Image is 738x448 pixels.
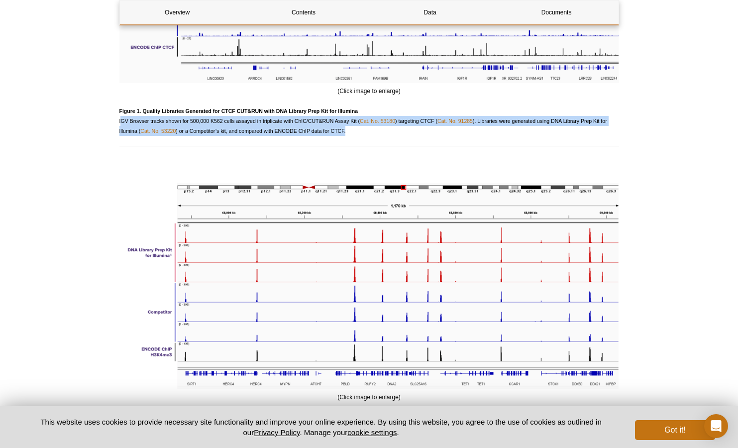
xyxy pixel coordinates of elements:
a: Data [373,0,488,24]
div: (Click image to enlarge) [119,183,619,402]
button: Got it! [635,420,715,440]
button: cookie settings [347,428,397,437]
div: Open Intercom Messenger [704,414,728,438]
strong: Figure 1. Quality Libraries Generated for CTCF CUT&RUN with DNA Library Prep Kit for Illumina [119,108,358,114]
a: Overview [120,0,235,24]
a: Contents [246,0,361,24]
a: Cat. No. 53220 [140,128,176,134]
a: Documents [499,0,614,24]
img: Quality Libraries Generated for IGV Browser tracks [119,183,619,389]
span: IGV Browser tracks shown for 500,000 K562 cells assayed in triplicate with ChIC/CUT&RUN Assay Kit... [119,108,607,134]
a: Cat. No. 91285 [437,118,473,124]
a: Cat. No. 53180 [360,118,395,124]
a: Privacy Policy [254,428,300,437]
p: This website uses cookies to provide necessary site functionality and improve your online experie... [23,417,619,438]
